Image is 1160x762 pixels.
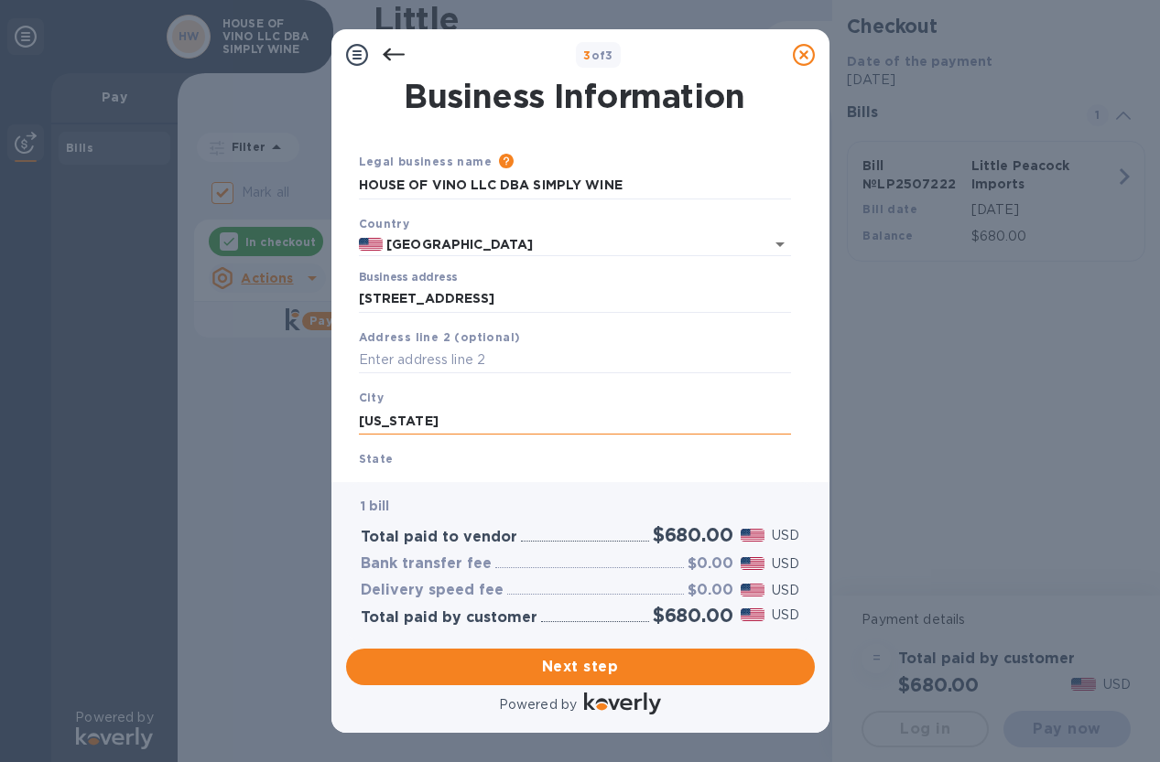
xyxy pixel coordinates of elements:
[584,692,661,714] img: Logo
[359,330,521,344] b: Address line 2 (optional)
[772,526,799,545] p: USD
[583,48,591,62] span: 3
[361,555,492,573] h3: Bank transfer fee
[346,649,815,685] button: Next step
[688,555,733,573] h3: $0.00
[359,155,493,168] b: Legal business name
[355,77,795,115] h1: Business Information
[359,172,791,199] input: Enter legal business name
[361,609,537,627] h3: Total paid by customer
[741,584,765,596] img: USD
[359,407,791,435] input: Enter city
[359,217,410,231] b: Country
[767,231,793,257] button: Open
[583,48,613,62] b: of 3
[741,529,765,542] img: USD
[772,581,799,600] p: USD
[653,604,733,627] h2: $680.00
[741,608,765,621] img: USD
[361,499,390,513] b: 1 bill
[361,656,800,678] span: Next step
[359,347,791,374] input: Enter address line 2
[361,529,517,546] h3: Total paid to vendor
[359,391,385,404] b: City
[361,582,504,599] h3: Delivery speed fee
[772,554,799,574] p: USD
[772,606,799,625] p: USD
[688,582,733,599] h3: $0.00
[359,238,384,251] img: US
[383,233,739,256] input: Select country
[741,557,765,570] img: USD
[359,452,394,466] b: State
[359,285,791,313] input: Enter address
[653,523,733,546] h2: $680.00
[359,273,457,284] label: Business address
[499,695,577,714] p: Powered by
